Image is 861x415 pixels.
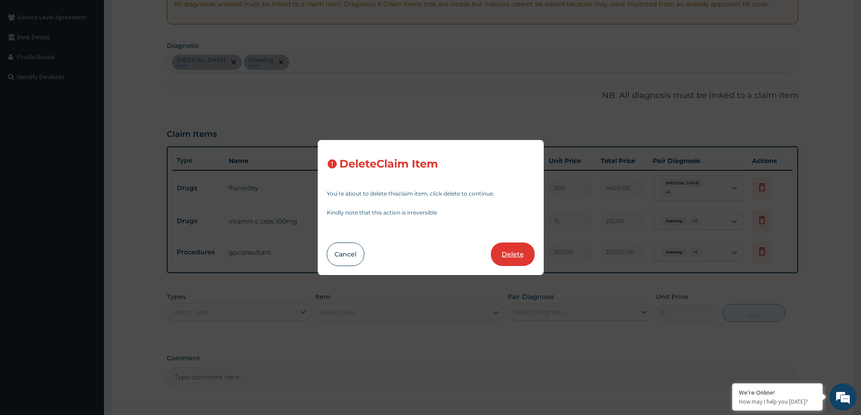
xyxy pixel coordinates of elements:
[739,388,816,396] div: We're Online!
[327,242,364,266] button: Cancel
[47,51,152,62] div: Chat with us now
[52,114,125,205] span: We're online!
[148,5,170,26] div: Minimize live chat window
[327,210,535,215] p: Kindly note that this action is irreversible
[739,398,816,406] p: How may I help you today?
[491,242,535,266] button: Delete
[5,247,172,278] textarea: Type your message and hit 'Enter'
[327,191,535,196] p: You’re about to delete this claim item , click delete to continue.
[17,45,37,68] img: d_794563401_company_1708531726252_794563401
[339,158,438,170] h3: Delete Claim Item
